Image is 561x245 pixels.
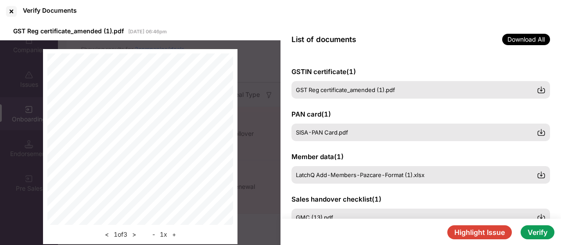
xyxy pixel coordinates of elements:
button: - [150,229,158,240]
span: LatchQ Add-Members-Pazcare-Format (1).xlsx [296,171,424,178]
img: svg+xml;base64,PHN2ZyBpZD0iRG93bmxvYWQtMzJ4MzIiIHhtbG5zPSJodHRwOi8vd3d3LnczLm9yZy8yMDAwL3N2ZyIgd2... [537,170,546,179]
button: + [169,229,179,240]
div: 1 of 3 [102,229,139,240]
img: svg+xml;base64,PHN2ZyBpZD0iRG93bmxvYWQtMzJ4MzIiIHhtbG5zPSJodHRwOi8vd3d3LnczLm9yZy8yMDAwL3N2ZyIgd2... [537,128,546,137]
div: Verify Documents [23,7,77,14]
img: svg+xml;base64,PHN2ZyBpZD0iRG93bmxvYWQtMzJ4MzIiIHhtbG5zPSJodHRwOi8vd3d3LnczLm9yZy8yMDAwL3N2ZyIgd2... [537,85,546,94]
span: GST Reg certificate_amended (1).pdf [13,27,124,35]
span: [DATE] 06:46pm [128,28,167,35]
div: 1 x [150,229,179,240]
span: Download All [502,34,550,45]
span: Member data ( 1 ) [291,153,344,161]
img: svg+xml;base64,PHN2ZyBpZD0iRG93bmxvYWQtMzJ4MzIiIHhtbG5zPSJodHRwOi8vd3d3LnczLm9yZy8yMDAwL3N2ZyIgd2... [537,213,546,222]
span: PAN card ( 1 ) [291,110,331,118]
button: < [102,229,111,240]
button: > [129,229,139,240]
span: GMC (13).pdf [296,214,333,221]
button: Highlight Issue [447,225,512,239]
span: Sales handover checklist ( 1 ) [291,195,381,203]
span: List of documents [291,35,356,44]
span: GST Reg certificate_amended (1).pdf [296,86,395,93]
button: Verify [521,225,554,239]
span: GSTIN certificate ( 1 ) [291,67,356,76]
span: SISA-PAN Card.pdf [296,129,348,136]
